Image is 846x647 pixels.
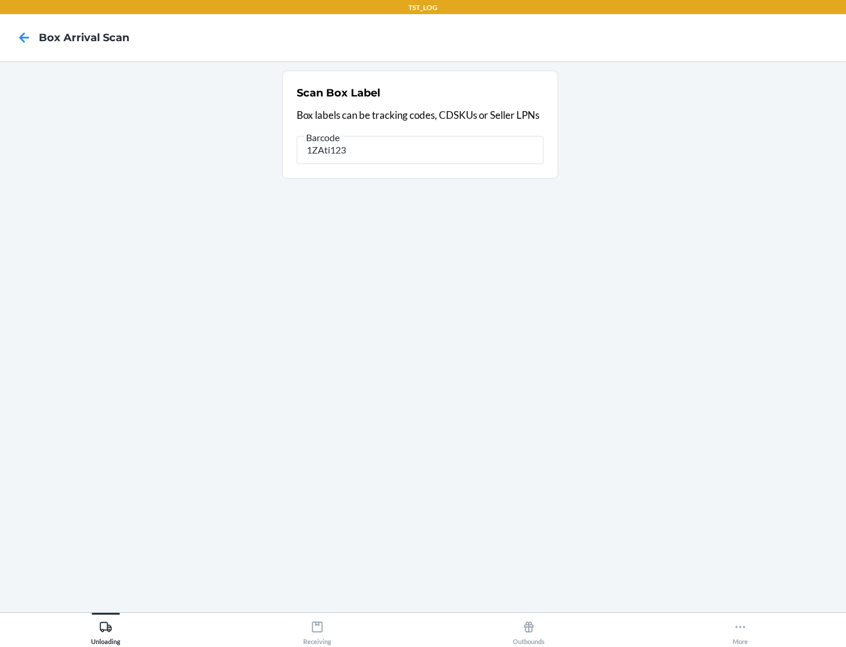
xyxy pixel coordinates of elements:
[91,616,120,645] div: Unloading
[297,85,380,101] h2: Scan Box Label
[39,30,129,45] h4: Box Arrival Scan
[297,136,543,164] input: Barcode
[297,108,543,123] p: Box labels can be tracking codes, CDSKUs or Seller LPNs
[634,613,846,645] button: More
[513,616,545,645] div: Outbounds
[211,613,423,645] button: Receiving
[423,613,634,645] button: Outbounds
[304,132,341,144] span: Barcode
[303,616,331,645] div: Receiving
[408,2,438,13] p: TST_LOG
[733,616,748,645] div: More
